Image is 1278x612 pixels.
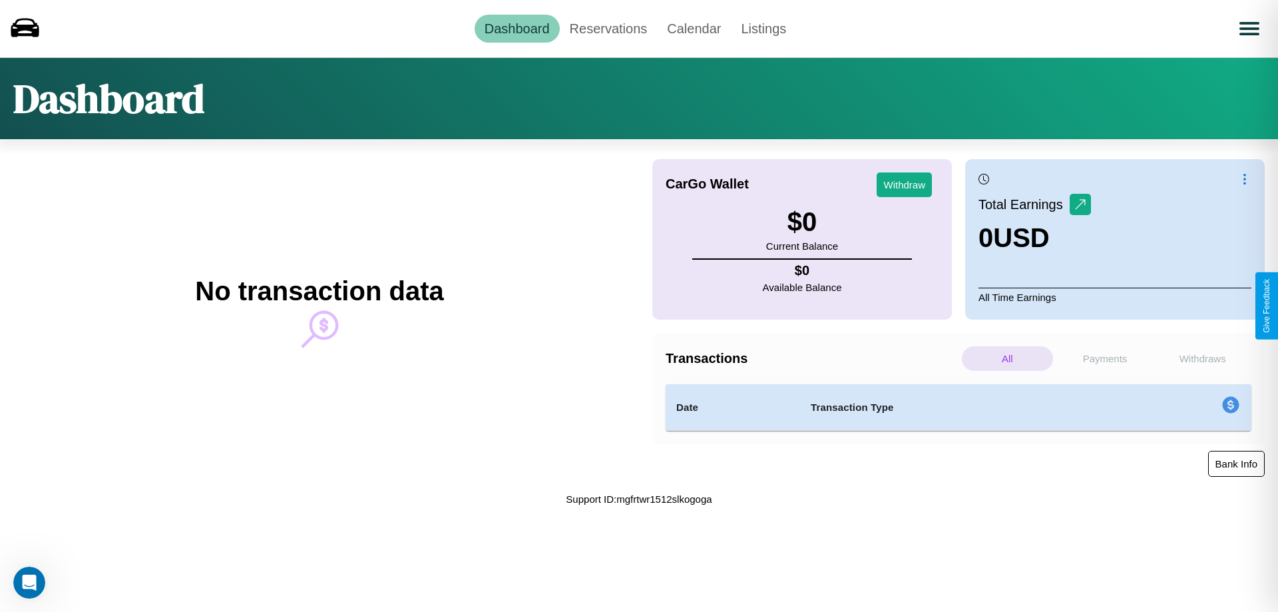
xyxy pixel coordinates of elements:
[763,278,842,296] p: Available Balance
[1157,346,1248,371] p: Withdraws
[978,288,1251,306] p: All Time Earnings
[566,490,712,508] p: Support ID: mgfrtwr1512slkogoga
[1262,279,1271,333] div: Give Feedback
[766,237,838,255] p: Current Balance
[13,567,45,599] iframe: Intercom live chat
[13,71,204,126] h1: Dashboard
[666,384,1251,431] table: simple table
[978,192,1070,216] p: Total Earnings
[731,15,796,43] a: Listings
[195,276,443,306] h2: No transaction data
[560,15,658,43] a: Reservations
[657,15,731,43] a: Calendar
[1231,10,1268,47] button: Open menu
[766,207,838,237] h3: $ 0
[811,400,1113,416] h4: Transaction Type
[877,172,932,197] button: Withdraw
[676,400,789,416] h4: Date
[666,176,749,192] h4: CarGo Wallet
[666,351,958,366] h4: Transactions
[978,223,1091,253] h3: 0 USD
[475,15,560,43] a: Dashboard
[1208,451,1265,477] button: Bank Info
[763,263,842,278] h4: $ 0
[962,346,1053,371] p: All
[1060,346,1151,371] p: Payments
